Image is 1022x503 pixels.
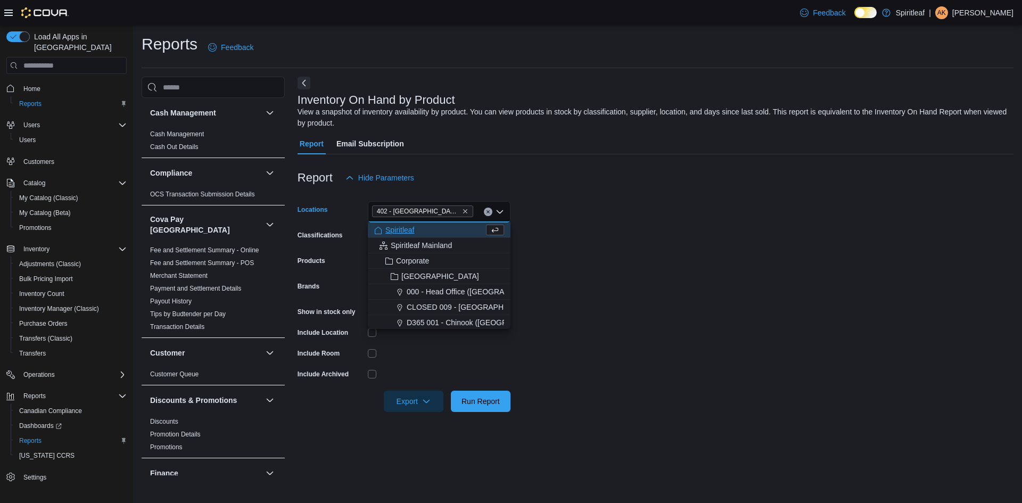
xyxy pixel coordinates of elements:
[796,2,850,23] a: Feedback
[407,286,549,297] span: 000 - Head Office ([GEOGRAPHIC_DATA])
[813,7,845,18] span: Feedback
[854,7,877,18] input: Dark Mode
[2,80,131,96] button: Home
[23,370,55,379] span: Operations
[11,133,131,147] button: Users
[15,332,77,345] a: Transfers (Classic)
[15,434,127,447] span: Reports
[19,119,44,131] button: Users
[298,370,349,378] label: Include Archived
[150,285,241,292] a: Payment and Settlement Details
[15,405,86,417] a: Canadian Compliance
[23,473,46,482] span: Settings
[15,317,72,330] a: Purchase Orders
[30,31,127,53] span: Load All Apps in [GEOGRAPHIC_DATA]
[150,214,261,235] button: Cova Pay [GEOGRAPHIC_DATA]
[2,176,131,191] button: Catalog
[11,448,131,463] button: [US_STATE] CCRS
[150,370,199,378] span: Customer Queue
[19,390,50,402] button: Reports
[896,6,925,19] p: Spiritleaf
[15,134,127,146] span: Users
[15,258,85,270] a: Adjustments (Classic)
[407,302,538,312] span: CLOSED 009 - [GEOGRAPHIC_DATA].
[19,83,45,95] a: Home
[15,405,127,417] span: Canadian Compliance
[298,308,356,316] label: Show in stock only
[11,286,131,301] button: Inventory Count
[11,220,131,235] button: Promotions
[15,302,127,315] span: Inventory Manager (Classic)
[150,395,237,406] h3: Discounts & Promotions
[462,208,468,215] button: Remove 402 - Polo Park (Winnipeg) from selection in this group
[150,284,241,293] span: Payment and Settlement Details
[19,243,127,255] span: Inventory
[142,244,285,337] div: Cova Pay [GEOGRAPHIC_DATA]
[2,242,131,257] button: Inventory
[15,97,127,110] span: Reports
[19,471,51,484] a: Settings
[341,167,418,188] button: Hide Parameters
[396,255,429,266] span: Corporate
[300,133,324,154] span: Report
[368,284,510,300] button: 000 - Head Office ([GEOGRAPHIC_DATA])
[368,238,510,253] button: Spiritleaf Mainland
[150,190,255,199] span: OCS Transaction Submission Details
[19,155,59,168] a: Customers
[19,136,36,144] span: Users
[15,302,103,315] a: Inventory Manager (Classic)
[368,300,510,315] button: CLOSED 009 - [GEOGRAPHIC_DATA].
[150,168,261,178] button: Compliance
[263,167,276,179] button: Compliance
[221,42,253,53] span: Feedback
[23,245,50,253] span: Inventory
[142,368,285,385] div: Customer
[11,257,131,271] button: Adjustments (Classic)
[150,271,208,280] span: Merchant Statement
[15,192,83,204] a: My Catalog (Classic)
[484,208,492,216] button: Clear input
[15,449,127,462] span: Washington CCRS
[19,194,78,202] span: My Catalog (Classic)
[150,298,192,305] a: Payout History
[150,246,259,254] a: Fee and Settlement Summary - Online
[19,177,50,189] button: Catalog
[11,205,131,220] button: My Catalog (Beta)
[19,209,71,217] span: My Catalog (Beta)
[15,419,127,432] span: Dashboards
[150,272,208,279] a: Merchant Statement
[336,133,404,154] span: Email Subscription
[401,271,479,282] span: [GEOGRAPHIC_DATA]
[19,407,82,415] span: Canadian Compliance
[11,346,131,361] button: Transfers
[150,468,178,479] h3: Finance
[150,323,204,331] a: Transaction Details
[204,37,258,58] a: Feedback
[15,97,46,110] a: Reports
[11,316,131,331] button: Purchase Orders
[2,154,131,169] button: Customers
[19,334,72,343] span: Transfers (Classic)
[150,143,199,151] a: Cash Out Details
[368,253,510,269] button: Corporate
[298,328,348,337] label: Include Location
[298,231,343,240] label: Classifications
[19,349,46,358] span: Transfers
[952,6,1013,19] p: [PERSON_NAME]
[19,275,73,283] span: Bulk Pricing Import
[358,172,414,183] span: Hide Parameters
[11,331,131,346] button: Transfers (Classic)
[384,391,443,412] button: Export
[19,422,62,430] span: Dashboards
[23,392,46,400] span: Reports
[11,191,131,205] button: My Catalog (Classic)
[263,347,276,359] button: Customer
[19,290,64,298] span: Inventory Count
[19,390,127,402] span: Reports
[935,6,948,19] div: Alica K
[2,367,131,382] button: Operations
[391,240,452,251] span: Spiritleaf Mainland
[150,168,192,178] h3: Compliance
